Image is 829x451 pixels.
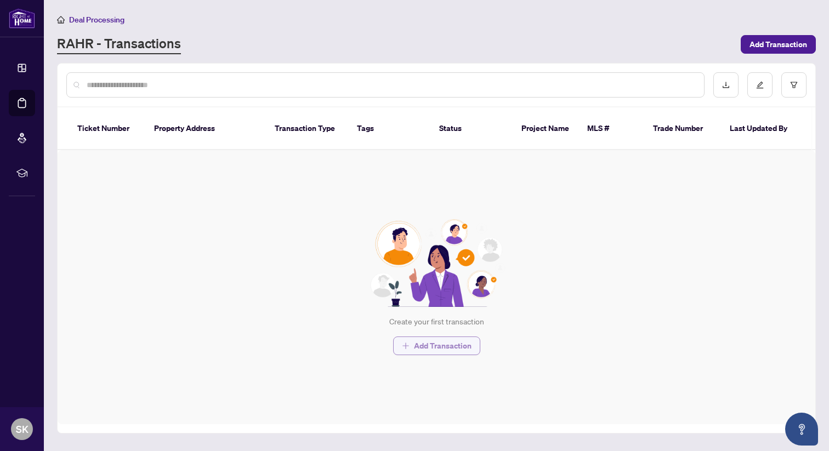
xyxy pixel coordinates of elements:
div: Create your first transaction [389,316,484,328]
span: Deal Processing [69,15,124,25]
th: Status [430,107,513,150]
th: Project Name [513,107,578,150]
span: home [57,16,65,24]
th: Transaction Type [266,107,348,150]
span: Add Transaction [414,337,472,355]
th: Property Address [145,107,266,150]
a: RAHR - Transactions [57,35,181,54]
img: logo [9,8,35,28]
button: Add Transaction [393,336,480,355]
th: Last Updated By [721,107,803,150]
button: edit [747,72,773,98]
span: SK [16,421,29,437]
button: filter [781,72,807,98]
button: download [713,72,739,98]
th: Trade Number [644,107,721,150]
span: filter [790,81,798,89]
span: Add Transaction [749,36,807,53]
th: Ticket Number [69,107,145,150]
img: Null State Icon [366,219,507,307]
span: edit [756,81,764,89]
button: Add Transaction [741,35,816,54]
th: Tags [348,107,430,150]
span: plus [402,342,410,350]
button: Open asap [785,413,818,446]
th: MLS # [578,107,644,150]
span: download [722,81,730,89]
